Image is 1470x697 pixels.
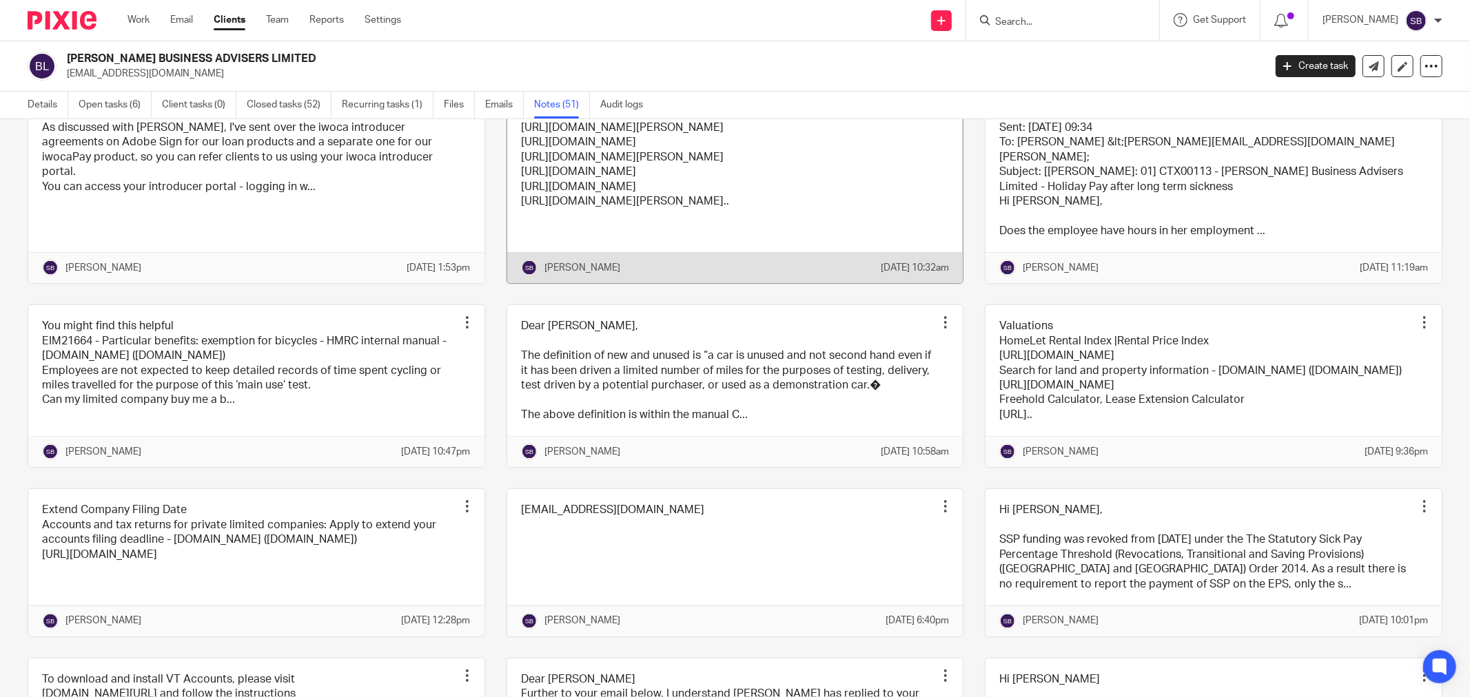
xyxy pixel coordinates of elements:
[521,613,538,630] img: svg%3E
[521,444,538,460] img: svg%3E
[534,92,590,118] a: Notes (51)
[521,260,538,276] img: svg%3E
[544,614,620,628] p: [PERSON_NAME]
[485,92,524,118] a: Emails
[162,92,236,118] a: Client tasks (0)
[79,92,152,118] a: Open tasks (6)
[1023,445,1099,459] p: [PERSON_NAME]
[365,13,401,27] a: Settings
[65,261,141,275] p: [PERSON_NAME]
[67,67,1255,81] p: [EMAIL_ADDRESS][DOMAIN_NAME]
[999,613,1016,630] img: svg%3E
[444,92,475,118] a: Files
[1193,15,1246,25] span: Get Support
[407,261,471,275] p: [DATE] 1:53pm
[999,444,1016,460] img: svg%3E
[170,13,193,27] a: Email
[1276,55,1356,77] a: Create task
[28,11,96,30] img: Pixie
[65,614,141,628] p: [PERSON_NAME]
[881,445,949,459] p: [DATE] 10:58am
[309,13,344,27] a: Reports
[1023,614,1099,628] p: [PERSON_NAME]
[1360,261,1428,275] p: [DATE] 11:19am
[999,260,1016,276] img: svg%3E
[544,261,620,275] p: [PERSON_NAME]
[28,92,68,118] a: Details
[1405,10,1427,32] img: svg%3E
[544,445,620,459] p: [PERSON_NAME]
[881,261,949,275] p: [DATE] 10:32am
[1323,13,1398,27] p: [PERSON_NAME]
[1023,261,1099,275] p: [PERSON_NAME]
[42,613,59,630] img: svg%3E
[42,444,59,460] img: svg%3E
[28,52,57,81] img: svg%3E
[127,13,150,27] a: Work
[65,445,141,459] p: [PERSON_NAME]
[67,52,1017,66] h2: [PERSON_NAME] BUSINESS ADVISERS LIMITED
[600,92,653,118] a: Audit logs
[402,445,471,459] p: [DATE] 10:47pm
[994,17,1118,29] input: Search
[1359,614,1428,628] p: [DATE] 10:01pm
[247,92,331,118] a: Closed tasks (52)
[1365,445,1428,459] p: [DATE] 9:36pm
[342,92,433,118] a: Recurring tasks (1)
[214,13,245,27] a: Clients
[42,260,59,276] img: svg%3E
[886,614,949,628] p: [DATE] 6:40pm
[266,13,289,27] a: Team
[402,614,471,628] p: [DATE] 12:28pm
